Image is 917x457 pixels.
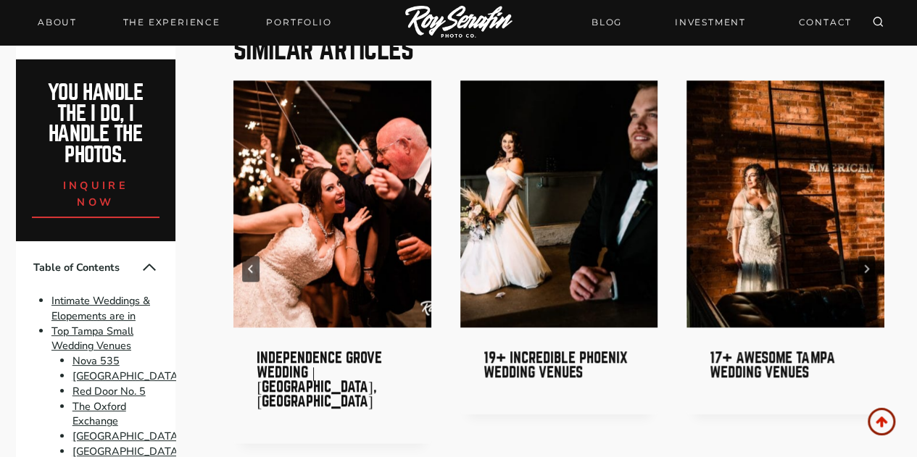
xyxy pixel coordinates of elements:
a: CONTACT [789,9,860,35]
a: Portfolio [257,12,340,33]
a: 19+ Incredible Phoenix Wedding Venues [484,350,628,380]
a: Bride in a wedding gown holding a floral bouquet, posing confidently in front of a groom in a tux... [460,80,658,327]
h2: You handle the i do, I handle the photos. [32,83,159,166]
a: About [29,12,86,33]
a: Top Tampa Small Wedding Venues [51,324,133,353]
a: Scroll to top [868,408,895,435]
img: 17+ Awesome Tampa Wedding Venues 17 [686,80,884,327]
img: Independence Grove Wedding | Libertyville, IL 15 [233,80,431,327]
a: THE EXPERIENCE [115,12,229,33]
a: [GEOGRAPHIC_DATA] [72,369,182,383]
button: Collapse Table of Contents [141,259,158,276]
h2: Similar Articles [233,37,884,63]
button: View Search Form [868,12,888,33]
a: Nova 535 [72,353,120,368]
button: Previous [242,256,260,282]
button: Next [858,256,875,282]
img: Logo of Roy Serafin Photo Co., featuring stylized text in white on a light background, representi... [405,6,513,40]
a: inquire now [32,166,159,218]
a: 17+ Awesome Tampa Wedding Venues [710,350,834,380]
a: Independence Grove Wedding | [GEOGRAPHIC_DATA], [GEOGRAPHIC_DATA] [257,350,382,408]
span: Table of Contents [33,260,141,275]
nav: Primary Navigation [29,12,340,33]
a: The Oxford Exchange [72,399,126,429]
span: inquire now [63,178,128,209]
a: Bride celebrating with guests at a wedding reception, surrounded by sparklers and joyful expressi... [233,80,431,327]
a: Bride in a wedding dress with intricate detailing stands against a brick wall, illuminated by nat... [686,80,884,327]
img: 19+ Incredible Phoenix Wedding Venues 16 [460,80,658,327]
nav: Secondary Navigation [583,9,860,35]
a: Red Door No. 5 [72,384,146,398]
a: [GEOGRAPHIC_DATA] [72,429,182,443]
a: Intimate Weddings & Elopements are in [51,293,150,323]
a: BLOG [583,9,631,35]
a: INVESTMENT [666,9,755,35]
